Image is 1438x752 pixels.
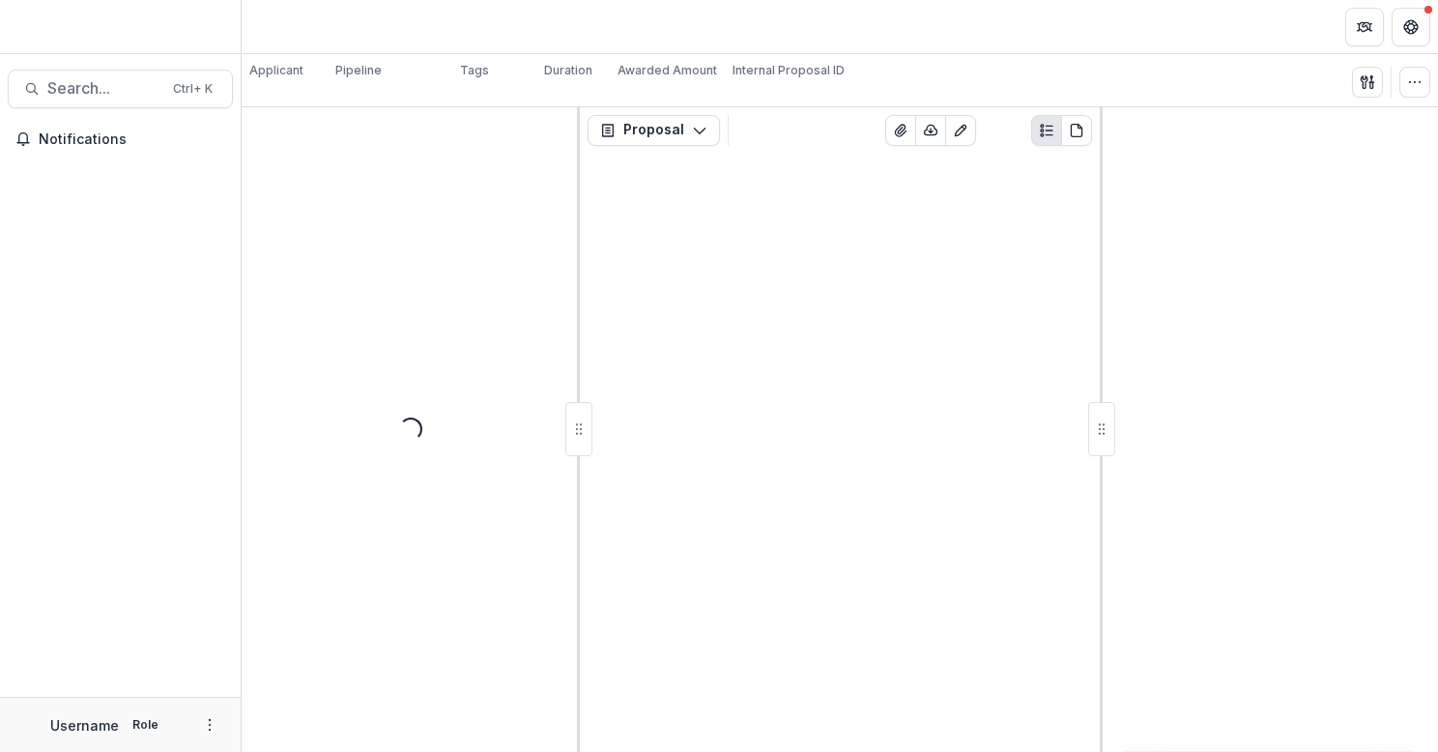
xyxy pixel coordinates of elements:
button: Edit as form [945,115,976,146]
button: PDF view [1061,115,1092,146]
p: Username [50,715,119,736]
p: Duration [544,62,592,79]
button: Plaintext view [1031,115,1062,146]
button: Proposal [588,115,720,146]
p: Internal Proposal ID [733,62,845,79]
span: Search... [47,79,161,98]
button: Partners [1345,8,1384,46]
p: Tags [460,62,489,79]
button: Search... [8,70,233,108]
div: Ctrl + K [169,78,216,100]
p: Applicant [249,62,303,79]
button: Notifications [8,124,233,155]
p: Role [127,716,164,734]
p: Awarded Amount [618,62,717,79]
span: Notifications [39,131,225,148]
button: View Attached Files [885,115,916,146]
p: Pipeline [335,62,382,79]
button: More [198,713,221,737]
button: Get Help [1392,8,1430,46]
